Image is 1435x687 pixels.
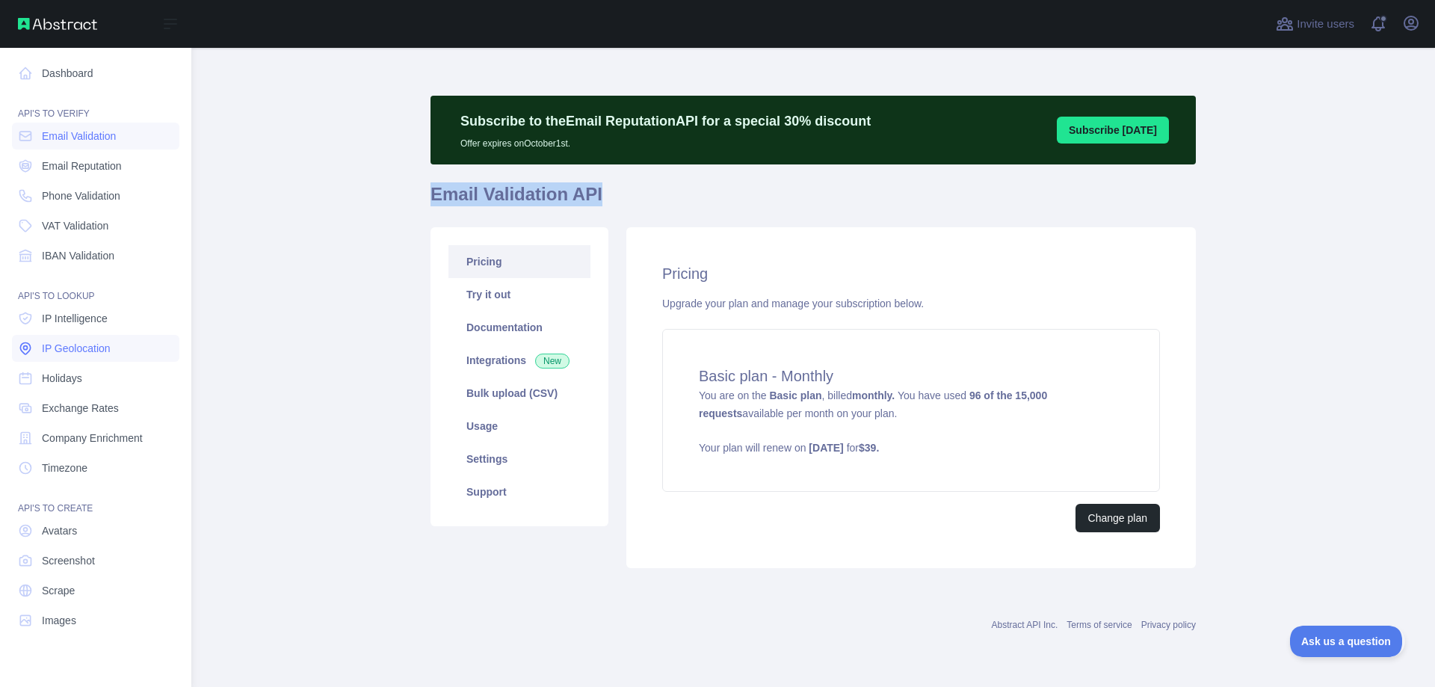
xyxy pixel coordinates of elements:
[12,455,179,481] a: Timezone
[12,547,179,574] a: Screenshot
[42,523,77,538] span: Avatars
[448,245,590,278] a: Pricing
[42,431,143,446] span: Company Enrichment
[992,620,1058,630] a: Abstract API Inc.
[1297,16,1354,33] span: Invite users
[12,90,179,120] div: API'S TO VERIFY
[42,218,108,233] span: VAT Validation
[460,132,871,150] p: Offer expires on October 1st.
[12,517,179,544] a: Avatars
[460,111,871,132] p: Subscribe to the Email Reputation API for a special 30 % discount
[12,395,179,422] a: Exchange Rates
[448,410,590,443] a: Usage
[448,344,590,377] a: Integrations New
[1273,12,1357,36] button: Invite users
[1141,620,1196,630] a: Privacy policy
[42,129,116,144] span: Email Validation
[12,577,179,604] a: Scrape
[852,389,895,401] strong: monthly.
[42,158,122,173] span: Email Reputation
[12,242,179,269] a: IBAN Validation
[42,613,76,628] span: Images
[42,583,75,598] span: Scrape
[699,366,1123,386] h4: Basic plan - Monthly
[42,553,95,568] span: Screenshot
[662,263,1160,284] h2: Pricing
[12,272,179,302] div: API'S TO LOOKUP
[42,460,87,475] span: Timezone
[448,377,590,410] a: Bulk upload (CSV)
[535,354,570,369] span: New
[430,182,1196,218] h1: Email Validation API
[12,425,179,452] a: Company Enrichment
[42,188,120,203] span: Phone Validation
[1290,626,1405,657] iframe: Toggle Customer Support
[699,389,1123,455] span: You are on the , billed You have used available per month on your plan.
[12,123,179,150] a: Email Validation
[12,153,179,179] a: Email Reputation
[699,440,1123,455] p: Your plan will renew on for
[1067,620,1132,630] a: Terms of service
[448,475,590,508] a: Support
[42,248,114,263] span: IBAN Validation
[448,311,590,344] a: Documentation
[42,401,119,416] span: Exchange Rates
[448,278,590,311] a: Try it out
[18,18,97,30] img: Abstract API
[662,296,1160,311] div: Upgrade your plan and manage your subscription below.
[809,442,843,454] strong: [DATE]
[42,311,108,326] span: IP Intelligence
[12,365,179,392] a: Holidays
[769,389,821,401] strong: Basic plan
[12,182,179,209] a: Phone Validation
[12,484,179,514] div: API'S TO CREATE
[42,341,111,356] span: IP Geolocation
[1076,504,1160,532] button: Change plan
[859,442,879,454] strong: $ 39 .
[448,443,590,475] a: Settings
[12,335,179,362] a: IP Geolocation
[1057,117,1169,144] button: Subscribe [DATE]
[12,212,179,239] a: VAT Validation
[42,371,82,386] span: Holidays
[12,607,179,634] a: Images
[12,60,179,87] a: Dashboard
[12,305,179,332] a: IP Intelligence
